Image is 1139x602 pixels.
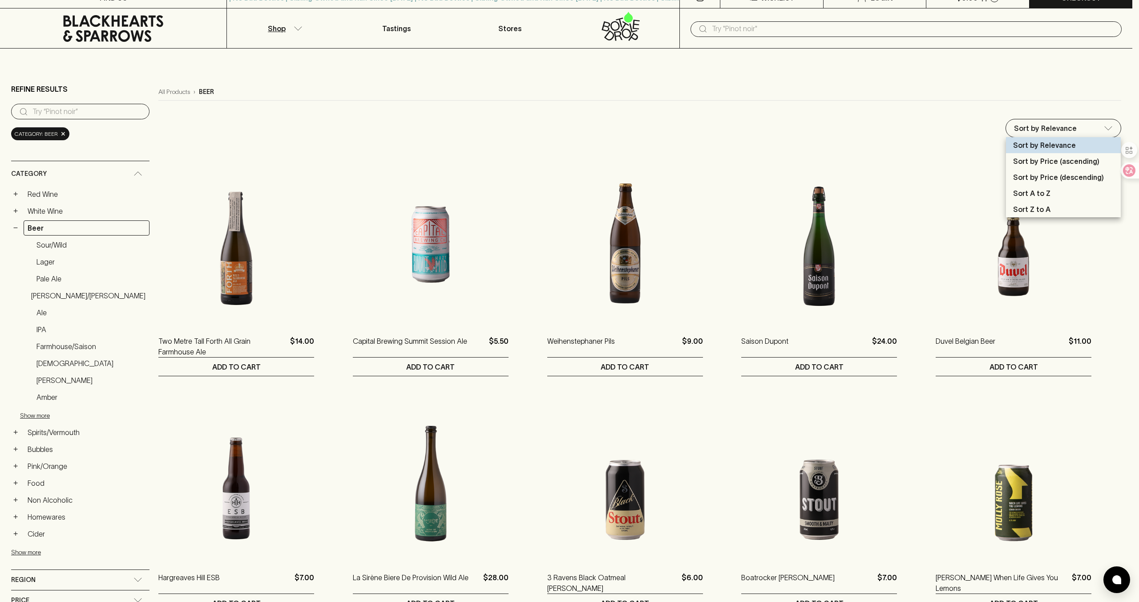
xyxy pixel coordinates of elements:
p: Sort by Relevance [1013,140,1076,150]
p: Sort by Price (ascending) [1013,156,1099,167]
p: Sort by Price (descending) [1013,172,1104,183]
img: bubble-icon [1112,575,1121,584]
p: Sort Z to A [1013,204,1050,215]
p: Sort A to Z [1013,188,1050,199]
